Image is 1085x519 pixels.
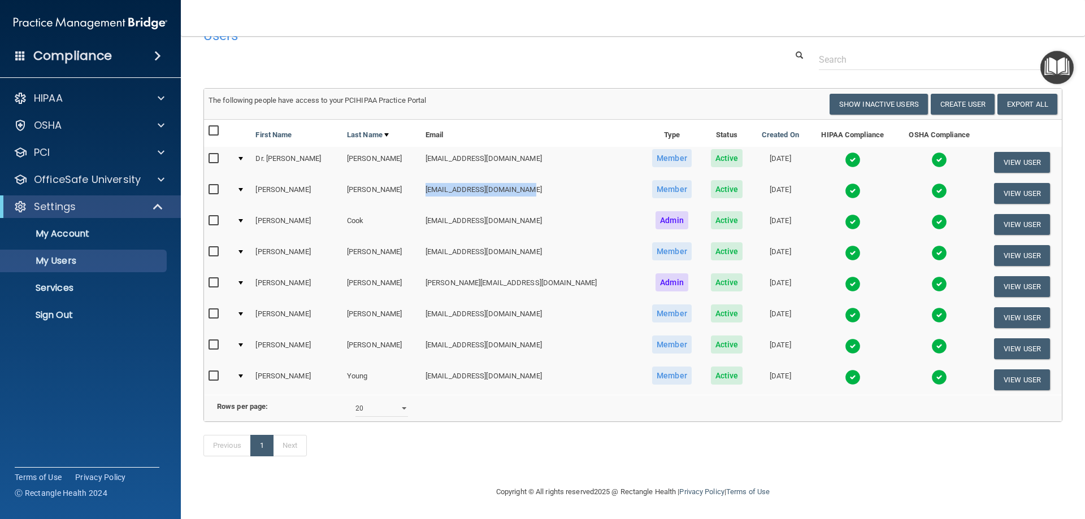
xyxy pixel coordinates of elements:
a: HIPAA [14,91,164,105]
p: OfficeSafe University [34,173,141,186]
button: View User [994,307,1050,328]
th: OSHA Compliance [896,120,982,147]
p: Settings [34,200,76,213]
img: tick.e7d51cea.svg [845,307,861,323]
td: [PERSON_NAME] [342,178,421,209]
a: OSHA [14,119,164,132]
td: Dr. [PERSON_NAME] [251,147,342,178]
td: [PERSON_NAME] [251,302,342,333]
span: Active [711,180,743,198]
span: Member [652,242,692,260]
td: [PERSON_NAME] [251,178,342,209]
a: Privacy Policy [679,487,724,496]
img: tick.e7d51cea.svg [845,214,861,230]
img: tick.e7d51cea.svg [845,152,861,168]
td: [DATE] [752,209,809,240]
td: [PERSON_NAME] [251,333,342,364]
img: tick.e7d51cea.svg [931,338,947,354]
a: Settings [14,200,164,213]
th: HIPAA Compliance [809,120,896,147]
span: Ⓒ Rectangle Health 2024 [15,487,107,499]
button: Open Resource Center [1040,51,1074,84]
td: [EMAIL_ADDRESS][DOMAIN_NAME] [421,333,642,364]
td: [PERSON_NAME] [342,271,421,302]
button: View User [994,183,1050,204]
p: OSHA [34,119,62,132]
p: HIPAA [34,91,63,105]
a: Export All [997,94,1057,115]
td: [DATE] [752,302,809,333]
a: Terms of Use [726,487,770,496]
td: [PERSON_NAME] [251,209,342,240]
td: [EMAIL_ADDRESS][DOMAIN_NAME] [421,240,642,271]
span: Member [652,367,692,385]
td: [DATE] [752,147,809,178]
td: [DATE] [752,333,809,364]
th: Email [421,120,642,147]
img: tick.e7d51cea.svg [931,214,947,230]
div: Copyright © All rights reserved 2025 @ Rectangle Health | | [427,474,839,510]
p: My Users [7,255,162,267]
span: Member [652,180,692,198]
button: View User [994,152,1050,173]
button: View User [994,245,1050,266]
td: [DATE] [752,240,809,271]
td: [EMAIL_ADDRESS][DOMAIN_NAME] [421,178,642,209]
span: Active [711,367,743,385]
td: [PERSON_NAME][EMAIL_ADDRESS][DOMAIN_NAME] [421,271,642,302]
span: Active [711,335,743,354]
td: [EMAIL_ADDRESS][DOMAIN_NAME] [421,364,642,395]
span: Member [652,335,692,354]
th: Status [701,120,752,147]
button: View User [994,338,1050,359]
button: View User [994,276,1050,297]
img: tick.e7d51cea.svg [845,183,861,199]
img: tick.e7d51cea.svg [845,369,861,385]
a: First Name [255,128,292,142]
img: tick.e7d51cea.svg [931,183,947,199]
input: Search [819,49,1054,70]
button: Create User [931,94,995,115]
p: Sign Out [7,309,162,321]
th: Type [642,120,701,147]
span: The following people have access to your PCIHIPAA Practice Portal [209,96,427,104]
td: [EMAIL_ADDRESS][DOMAIN_NAME] [421,147,642,178]
td: [PERSON_NAME] [251,271,342,302]
span: Active [711,149,743,167]
iframe: Drift Widget Chat Controller [889,439,1071,484]
td: [DATE] [752,364,809,395]
span: Member [652,304,692,322]
button: Show Inactive Users [830,94,928,115]
a: Privacy Policy [75,472,126,483]
td: [PERSON_NAME] [342,147,421,178]
td: [PERSON_NAME] [251,240,342,271]
img: PMB logo [14,12,167,34]
a: PCI [14,146,164,159]
a: Previous [203,435,251,456]
p: PCI [34,146,50,159]
img: tick.e7d51cea.svg [845,276,861,292]
span: Active [711,273,743,291]
span: Member [652,149,692,167]
h4: Users [203,28,697,43]
td: [DATE] [752,271,809,302]
span: Active [711,211,743,229]
a: Next [273,435,307,456]
td: Cook [342,209,421,240]
a: OfficeSafe University [14,173,164,186]
img: tick.e7d51cea.svg [845,245,861,261]
h4: Compliance [33,48,112,64]
a: 1 [250,435,274,456]
p: Services [7,282,162,294]
img: tick.e7d51cea.svg [931,152,947,168]
td: Young [342,364,421,395]
a: Created On [762,128,799,142]
a: Terms of Use [15,472,62,483]
img: tick.e7d51cea.svg [931,369,947,385]
span: Active [711,304,743,322]
p: My Account [7,228,162,239]
td: [PERSON_NAME] [342,302,421,333]
td: [PERSON_NAME] [251,364,342,395]
img: tick.e7d51cea.svg [931,276,947,292]
span: Admin [656,211,688,229]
